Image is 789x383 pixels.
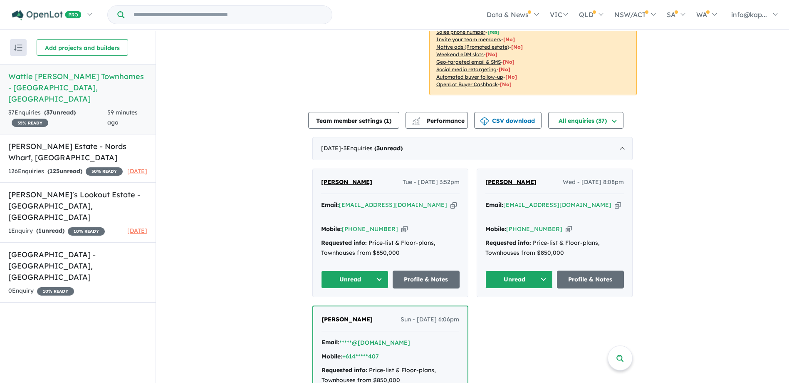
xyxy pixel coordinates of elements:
[322,315,373,325] a: [PERSON_NAME]
[47,167,82,175] strong: ( unread)
[436,74,503,80] u: Automated buyer follow-up
[8,286,74,296] div: 0 Enquir y
[480,117,489,126] img: download icon
[342,225,398,233] a: [PHONE_NUMBER]
[321,177,372,187] a: [PERSON_NAME]
[37,287,74,296] span: 10 % READY
[68,227,105,236] span: 10 % READY
[506,225,562,233] a: [PHONE_NUMBER]
[615,201,621,209] button: Copy
[505,74,517,80] span: [No]
[107,109,138,126] span: 59 minutes ago
[321,201,339,209] strong: Email:
[485,177,537,187] a: [PERSON_NAME]
[731,10,767,19] span: info@kap...
[563,177,624,187] span: Wed - [DATE] 8:08pm
[36,227,64,234] strong: ( unread)
[386,117,389,124] span: 1
[339,201,447,209] a: [EMAIL_ADDRESS][DOMAIN_NAME]
[485,178,537,186] span: [PERSON_NAME]
[37,39,128,56] button: Add projects and builders
[308,112,399,129] button: Team member settings (1)
[436,81,498,87] u: OpenLot Buyer Cashback
[127,227,147,234] span: [DATE]
[86,167,123,176] span: 30 % READY
[322,316,373,323] span: [PERSON_NAME]
[322,366,367,374] strong: Requested info:
[393,271,460,288] a: Profile & Notes
[485,239,531,246] strong: Requested info:
[436,29,485,35] u: Sales phone number
[312,137,633,160] div: [DATE]
[341,144,403,152] span: - 3 Enquir ies
[8,189,147,223] h5: [PERSON_NAME]'s Lookout Estate - [GEOGRAPHIC_DATA] , [GEOGRAPHIC_DATA]
[503,36,515,42] span: [ No ]
[548,112,623,129] button: All enquiries (37)
[8,226,105,236] div: 1 Enquir y
[127,167,147,175] span: [DATE]
[500,81,512,87] span: [No]
[49,167,59,175] span: 125
[511,44,523,50] span: [No]
[485,225,506,233] strong: Mobile:
[8,108,107,128] div: 37 Enquir ies
[322,353,342,360] strong: Mobile:
[436,66,497,72] u: Social media retargeting
[12,10,82,20] img: Openlot PRO Logo White
[413,117,420,122] img: line-chart.svg
[401,225,408,234] button: Copy
[485,271,553,288] button: Unread
[450,201,457,209] button: Copy
[503,59,514,65] span: [No]
[8,71,147,104] h5: Wattle [PERSON_NAME] Townhomes - [GEOGRAPHIC_DATA] , [GEOGRAPHIC_DATA]
[499,66,510,72] span: [No]
[485,238,624,258] div: Price-list & Floor-plans, Townhouses from $850,000
[485,201,503,209] strong: Email:
[38,227,42,234] span: 1
[413,117,465,124] span: Performance
[12,119,48,127] span: 35 % READY
[374,144,403,152] strong: ( unread)
[412,120,420,125] img: bar-chart.svg
[321,178,372,186] span: [PERSON_NAME]
[8,167,123,177] div: 126 Enquir ies
[376,144,380,152] span: 3
[322,338,339,346] strong: Email:
[321,271,388,288] button: Unread
[14,45,22,51] img: sort.svg
[487,29,500,35] span: [ Yes ]
[557,271,624,288] a: Profile & Notes
[503,201,611,209] a: [EMAIL_ADDRESS][DOMAIN_NAME]
[321,225,342,233] strong: Mobile:
[321,239,367,246] strong: Requested info:
[486,51,497,57] span: [No]
[8,249,147,283] h5: [GEOGRAPHIC_DATA] - [GEOGRAPHIC_DATA] , [GEOGRAPHIC_DATA]
[436,36,501,42] u: Invite your team members
[474,112,542,129] button: CSV download
[8,141,147,163] h5: [PERSON_NAME] Estate - Nords Wharf , [GEOGRAPHIC_DATA]
[436,59,501,65] u: Geo-targeted email & SMS
[321,238,460,258] div: Price-list & Floor-plans, Townhouses from $850,000
[406,112,468,129] button: Performance
[436,44,509,50] u: Native ads (Promoted estate)
[44,109,76,116] strong: ( unread)
[436,51,484,57] u: Weekend eDM slots
[46,109,53,116] span: 37
[403,177,460,187] span: Tue - [DATE] 3:52pm
[126,6,330,24] input: Try estate name, suburb, builder or developer
[566,225,572,234] button: Copy
[401,315,459,325] span: Sun - [DATE] 6:06pm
